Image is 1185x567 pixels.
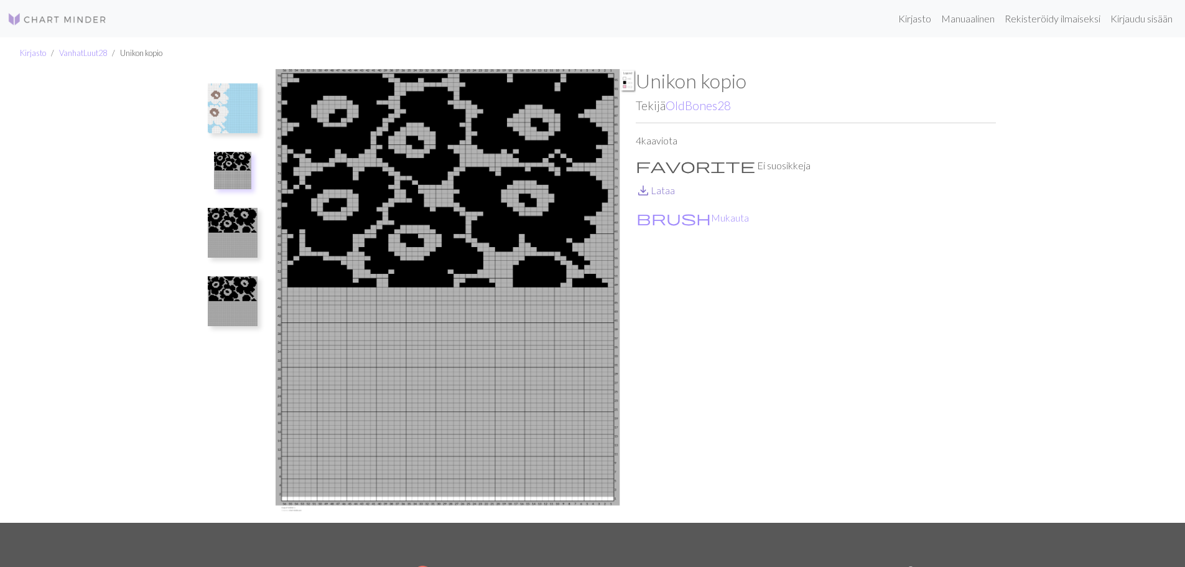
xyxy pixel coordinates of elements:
img: Unikon kopio [214,152,251,189]
font: Rekisteröidy ilmaiseksi [1005,12,1100,24]
i: Favourite [636,158,755,173]
font: Lataa [651,184,675,196]
img: Copy of Unikko [276,69,636,523]
i: Download [636,183,651,198]
a: DownloadLataa [636,184,675,196]
a: Kirjasto [20,48,46,58]
a: Kirjasto [893,6,936,31]
font: Ei suosikkeja [757,159,811,171]
img: Unikko [208,83,258,133]
span: save_alt [636,182,651,199]
font: Kirjasto [898,12,931,24]
span: favorite [636,157,755,174]
span: brush [636,209,711,227]
a: VanhatLuut28 [59,48,107,58]
img: Unikon kopio [208,208,258,258]
a: Kirjaudu sisään [1105,6,1178,31]
i: Customise [636,210,711,225]
font: Unikon kopio [120,48,162,58]
a: OldBones28 [666,98,731,113]
img: Unikon kopio [208,276,258,326]
img: Logo [7,12,107,27]
font: Manuaalinen [941,12,995,24]
font: Mukauta [711,212,749,223]
font: 4 [636,134,641,146]
a: Rekisteröidy ilmaiseksi [1000,6,1105,31]
font: Tekijä [636,98,666,113]
font: Unikon kopio [636,68,746,93]
font: kaaviota [641,134,677,146]
button: CustomiseMukauta [636,208,750,226]
a: Manuaalinen [936,6,1000,31]
font: Kirjaudu sisään [1110,12,1173,24]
